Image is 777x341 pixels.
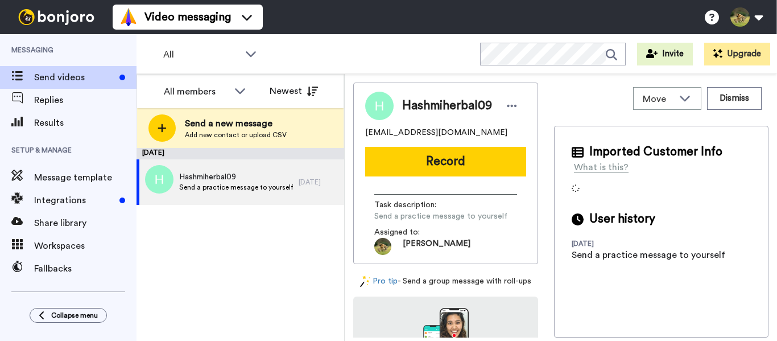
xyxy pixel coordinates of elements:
[374,238,391,255] img: ACg8ocJvcS6TeR2oDb-cqKm0CAGbpErLhA4kWwLBiJrU7FX7GqE=s96-c
[185,130,287,139] span: Add new contact or upload CSV
[34,216,137,230] span: Share library
[574,161,629,174] div: What is this?
[353,276,538,287] div: - Send a group message with roll-ups
[145,165,173,194] img: h.png
[707,87,762,110] button: Dismiss
[365,92,394,120] img: Image of Hashmiherbal09
[14,9,99,25] img: bj-logo-header-white.svg
[643,92,673,106] span: Move
[119,8,138,26] img: vm-color.svg
[704,43,770,65] button: Upgrade
[34,262,137,276] span: Fallbacks
[51,311,98,320] span: Collapse menu
[137,148,344,159] div: [DATE]
[34,239,137,253] span: Workspaces
[374,199,454,211] span: Task description :
[572,239,646,248] div: [DATE]
[365,147,526,176] button: Record
[299,178,338,187] div: [DATE]
[374,227,454,238] span: Assigned to:
[34,71,115,84] span: Send videos
[374,211,507,222] span: Send a practice message to yourself
[179,183,293,192] span: Send a practice message to yourself
[360,276,398,287] a: Pro tip
[34,171,137,184] span: Message template
[164,85,229,98] div: All members
[589,143,722,161] span: Imported Customer Info
[402,97,492,114] span: Hashmiherbal09
[179,171,293,183] span: Hashmiherbal09
[34,194,115,207] span: Integrations
[403,238,470,255] span: [PERSON_NAME]
[572,248,725,262] div: Send a practice message to yourself
[360,276,370,287] img: magic-wand.svg
[144,9,231,25] span: Video messaging
[30,308,107,323] button: Collapse menu
[637,43,693,65] button: Invite
[589,211,655,228] span: User history
[34,93,137,107] span: Replies
[34,116,137,130] span: Results
[365,127,507,138] span: [EMAIL_ADDRESS][DOMAIN_NAME]
[185,117,287,130] span: Send a new message
[163,48,239,61] span: All
[261,80,326,102] button: Newest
